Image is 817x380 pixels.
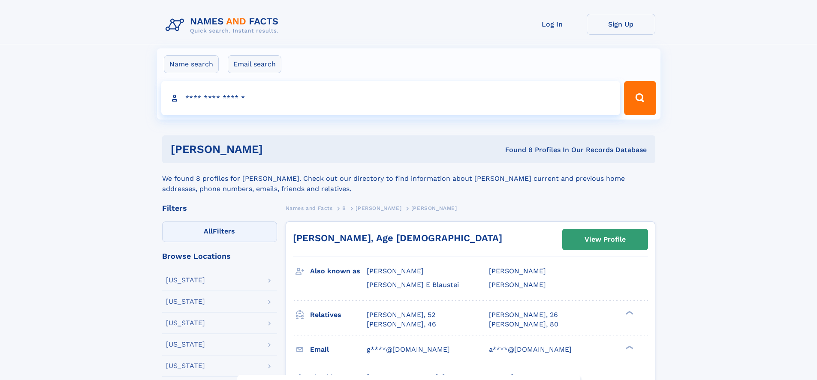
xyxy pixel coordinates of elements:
[166,362,205,369] div: [US_STATE]
[356,205,401,211] span: [PERSON_NAME]
[162,221,277,242] label: Filters
[489,320,558,329] a: [PERSON_NAME], 80
[166,320,205,326] div: [US_STATE]
[367,320,436,329] a: [PERSON_NAME], 46
[342,205,346,211] span: B
[162,252,277,260] div: Browse Locations
[162,204,277,212] div: Filters
[489,281,546,289] span: [PERSON_NAME]
[367,310,435,320] a: [PERSON_NAME], 52
[489,310,558,320] a: [PERSON_NAME], 26
[356,203,401,213] a: [PERSON_NAME]
[166,277,205,284] div: [US_STATE]
[624,310,634,315] div: ❯
[310,308,367,322] h3: Relatives
[204,227,213,235] span: All
[624,344,634,350] div: ❯
[286,203,333,213] a: Names and Facts
[293,233,502,243] a: [PERSON_NAME], Age [DEMOGRAPHIC_DATA]
[585,230,626,249] div: View Profile
[518,14,587,35] a: Log In
[342,203,346,213] a: B
[624,81,656,115] button: Search Button
[489,267,546,275] span: [PERSON_NAME]
[164,55,219,73] label: Name search
[367,267,424,275] span: [PERSON_NAME]
[587,14,655,35] a: Sign Up
[310,342,367,357] h3: Email
[161,81,621,115] input: search input
[162,163,655,194] div: We found 8 profiles for [PERSON_NAME]. Check out our directory to find information about [PERSON_...
[171,144,384,155] h1: [PERSON_NAME]
[166,298,205,305] div: [US_STATE]
[384,145,647,155] div: Found 8 Profiles In Our Records Database
[563,229,648,250] a: View Profile
[166,341,205,348] div: [US_STATE]
[310,264,367,278] h3: Also known as
[228,55,281,73] label: Email search
[367,281,459,289] span: [PERSON_NAME] E Blaustei
[162,14,286,37] img: Logo Names and Facts
[411,205,457,211] span: [PERSON_NAME]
